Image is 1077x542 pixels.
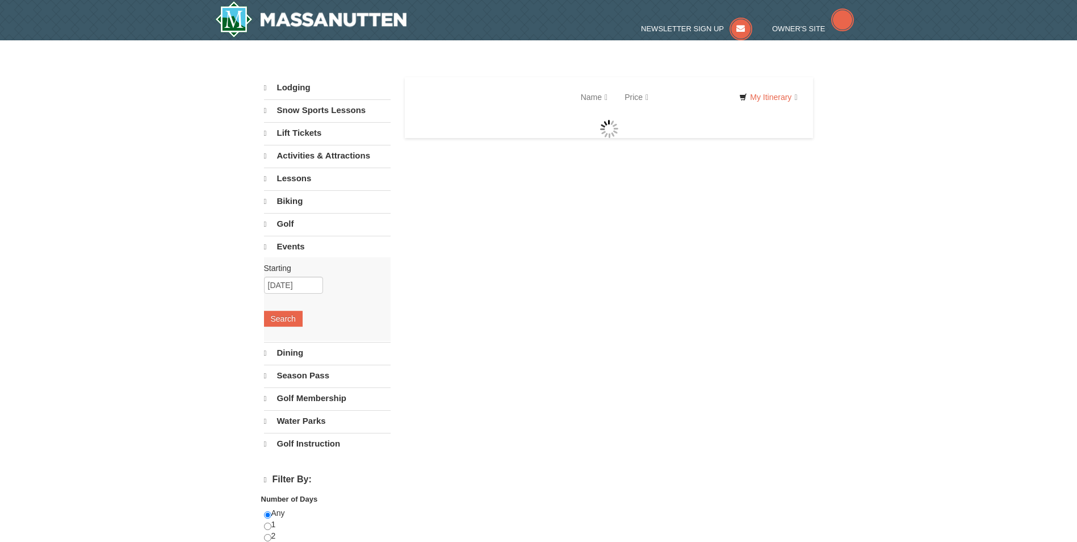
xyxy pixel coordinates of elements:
a: Water Parks [264,410,391,432]
a: My Itinerary [732,89,804,106]
a: Events [264,236,391,257]
a: Golf Membership [264,387,391,409]
img: wait gif [600,120,618,138]
button: Search [264,311,303,327]
strong: Number of Days [261,495,318,503]
a: Snow Sports Lessons [264,99,391,121]
a: Name [572,86,616,109]
a: Activities & Attractions [264,145,391,166]
span: Owner's Site [772,24,825,33]
a: Biking [264,190,391,212]
h4: Filter By: [264,474,391,485]
a: Lodging [264,77,391,98]
a: Owner's Site [772,24,854,33]
a: Lift Tickets [264,122,391,144]
img: Massanutten Resort Logo [215,1,407,37]
a: Dining [264,342,391,364]
a: Newsletter Sign Up [641,24,752,33]
a: Price [616,86,657,109]
a: Golf Instruction [264,433,391,455]
label: Starting [264,262,382,274]
a: Golf [264,213,391,235]
a: Season Pass [264,365,391,386]
a: Lessons [264,168,391,189]
a: Massanutten Resort [215,1,407,37]
span: Newsletter Sign Up [641,24,724,33]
